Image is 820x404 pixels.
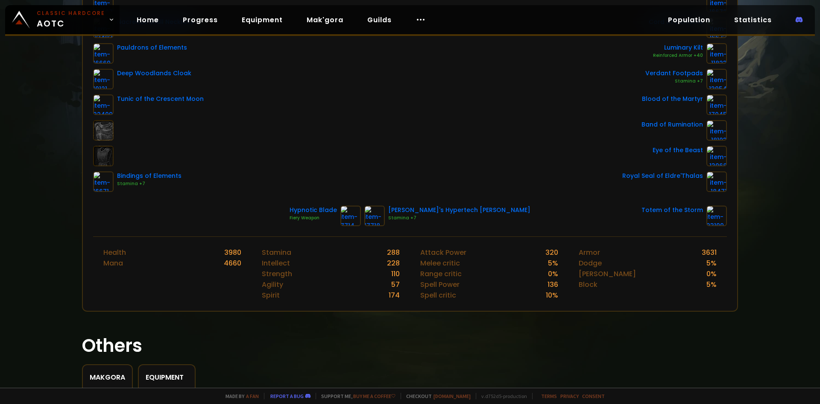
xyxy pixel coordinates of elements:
div: Agility [262,279,283,290]
div: Reinforced Armor +40 [653,52,703,59]
div: Deep Woodlands Cloak [117,69,191,78]
div: Blood of the Martyr [642,94,703,103]
a: Buy me a coffee [353,393,395,399]
div: 10 % [546,290,558,301]
div: Pauldrons of Elements [117,43,187,52]
div: Stamina [262,247,291,258]
div: Spirit [262,290,280,301]
div: Fiery Weapon [290,215,337,221]
div: Verdant Footpads [645,69,703,78]
span: Checkout [401,393,471,399]
div: Dodge [579,258,602,268]
div: Spell critic [420,290,456,301]
a: Guilds [360,11,398,29]
span: AOTC [37,9,105,30]
div: Range critic [420,268,462,279]
a: Classic HardcoreAOTC [5,5,120,34]
a: Report a bug [270,393,304,399]
span: Support me, [316,393,395,399]
h1: Others [82,332,738,359]
div: Stamina +7 [645,78,703,85]
img: item-13954 [706,69,727,89]
a: Privacy [560,393,579,399]
div: Band of Rumination [641,120,703,129]
div: [PERSON_NAME] [579,268,636,279]
img: item-13968 [706,146,727,166]
img: item-18103 [706,120,727,141]
img: item-19121 [93,69,114,89]
div: 5 % [706,258,717,268]
div: Equipment [146,372,188,383]
div: [PERSON_NAME]'s Hypertech [PERSON_NAME] [388,206,530,215]
div: 288 [387,247,400,258]
div: Mana [103,258,123,268]
img: item-18471 [706,171,727,192]
img: item-11823 [706,43,727,64]
img: item-16671 [93,171,114,192]
img: item-17045 [706,94,727,115]
span: v. d752d5 - production [476,393,527,399]
img: item-17718 [364,206,385,226]
img: item-22409 [93,94,114,115]
div: Stamina +7 [117,180,182,187]
a: Consent [582,393,605,399]
a: [DOMAIN_NAME] [433,393,471,399]
a: Statistics [727,11,779,29]
div: Armor [579,247,600,258]
div: Totem of the Storm [641,206,703,215]
div: Intellect [262,258,290,268]
div: Luminary Kilt [653,43,703,52]
a: Mak'gora [300,11,350,29]
div: Tunic of the Crescent Moon [117,94,204,103]
div: 110 [391,268,400,279]
div: Health [103,247,126,258]
div: 0 % [548,268,558,279]
div: Hypnotic Blade [290,206,337,215]
a: Equipment [235,11,290,29]
div: 320 [545,247,558,258]
img: item-16669 [93,43,114,64]
a: a fan [246,393,259,399]
div: 136 [548,279,558,290]
small: Classic Hardcore [37,9,105,17]
div: Stamina +7 [388,215,530,221]
div: Royal Seal of Eldre'Thalas [622,171,703,180]
div: Makgora [90,372,125,383]
div: 57 [391,279,400,290]
div: Strength [262,268,292,279]
div: Block [579,279,597,290]
div: 3980 [224,247,241,258]
div: Melee critic [420,258,460,268]
div: Eye of the Beast [653,146,703,155]
div: Bindings of Elements [117,171,182,180]
a: Home [130,11,166,29]
img: item-23199 [706,206,727,226]
span: Made by [220,393,259,399]
div: 3631 [702,247,717,258]
div: 228 [387,258,400,268]
div: 5 % [548,258,558,268]
div: Spell Power [420,279,460,290]
div: 4660 [224,258,241,268]
div: Attack Power [420,247,466,258]
a: Population [661,11,717,29]
a: Terms [541,393,557,399]
div: 5 % [706,279,717,290]
div: 0 % [706,268,717,279]
img: item-7714 [340,206,361,226]
div: 174 [389,290,400,301]
a: Progress [176,11,225,29]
